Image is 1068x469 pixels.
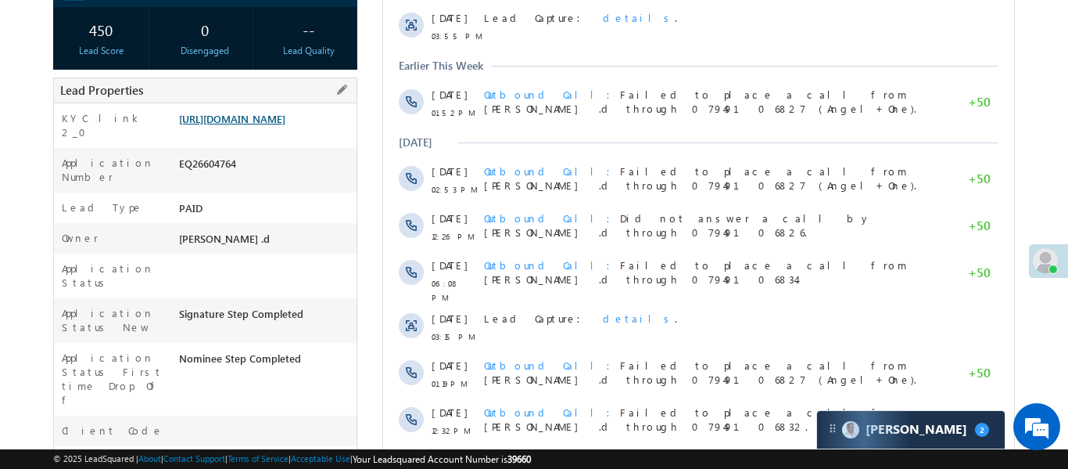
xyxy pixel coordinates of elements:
span: Time [235,12,256,35]
div: [DATE] [16,61,66,75]
div: Lead Quality [265,44,353,58]
div: Nominee Step Completed [175,351,357,373]
textarea: Type your message and hit 'Enter' [20,145,285,348]
label: Owner [62,231,99,245]
span: Outbound Call [101,167,237,180]
span: Failed to place a call from [PERSON_NAME] .d through 07949106827 (Angel+One). [101,438,533,465]
img: carter-drag [826,422,839,435]
div: [DATE] [16,215,66,229]
span: Lead Properties [60,82,143,98]
span: Did not answer a call by [PERSON_NAME] .d through 07949106826. [101,290,488,318]
span: Lead Capture: [101,391,207,404]
span: Outbound Call [101,244,237,257]
span: +50 [585,251,607,269]
span: Outbound Call [101,290,237,304]
span: +50 [585,174,607,193]
label: Application Status [62,262,163,290]
label: Application Status New [62,306,163,334]
span: Carter [866,422,967,437]
a: [URL][DOMAIN_NAME] [179,112,285,125]
div: All Selected [78,13,195,36]
span: [DATE] [48,90,84,104]
a: Acceptable Use [291,453,350,464]
div: Chat with us now [81,82,263,103]
span: Outbound Call [101,337,237,351]
span: [DATE] [48,391,84,405]
label: Lead Type [62,200,143,215]
span: +50 [585,445,607,464]
div: 0 [161,15,249,44]
span: +50 [585,345,607,363]
div: All Time [269,17,300,31]
div: carter-dragCarter[PERSON_NAME]2 [816,410,1005,449]
span: [DATE] [48,244,84,258]
span: details [220,391,292,404]
span: [DATE] [48,290,84,305]
div: Lead Score [57,44,145,58]
span: [DATE] [48,337,84,352]
a: Contact Support [163,453,225,464]
span: Outbound Call [101,438,237,451]
img: Carter [842,421,859,438]
div: PAID [175,200,357,222]
span: 03:15 PM [48,409,95,423]
span: [PERSON_NAME] .d [179,232,270,245]
label: Client Code [62,424,163,438]
a: About [138,453,161,464]
span: 39660 [507,453,531,465]
span: Failed to place a call from [PERSON_NAME] .d through 07949106827 (Angel+One). [101,244,533,271]
em: Start Chat [213,362,284,383]
div: 450 [57,15,145,44]
div: EQ26604764 [175,156,357,178]
span: 06:08 PM [48,355,95,384]
span: [DATE] [48,167,84,181]
span: details [220,90,292,103]
span: © 2025 LeadSquared | | | | | [53,452,531,467]
span: 02:53 PM [48,262,95,276]
span: 01:52 PM [48,185,95,199]
div: Earlier This Week [16,138,100,152]
div: -- [265,15,353,44]
img: d_60004797649_company_0_60004797649 [27,82,66,103]
div: Minimize live chat window [256,8,294,45]
span: Failed to place a call from [PERSON_NAME] .d through 07949106827 (Angel+One). [101,167,533,194]
div: . [101,90,562,104]
span: +50 [585,298,607,316]
span: Lead Capture: [101,90,207,103]
span: 2 [975,423,989,437]
label: Application Status First time Drop Off [62,351,163,407]
span: Failed to place a call from [PERSON_NAME] .d through 07949106834. [101,337,524,365]
div: Disengaged [161,44,249,58]
span: 12:26 PM [48,308,95,323]
span: Activity Type [16,12,70,35]
a: Terms of Service [228,453,289,464]
span: Your Leadsquared Account Number is [353,453,531,465]
label: Application Number [62,156,163,184]
label: KYC link 2_0 [62,111,163,139]
div: All Selected [82,17,127,31]
div: Signature Step Completed [175,306,357,328]
div: . [101,391,562,405]
span: 03:55 PM [48,108,95,122]
span: [DATE] [48,438,84,452]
